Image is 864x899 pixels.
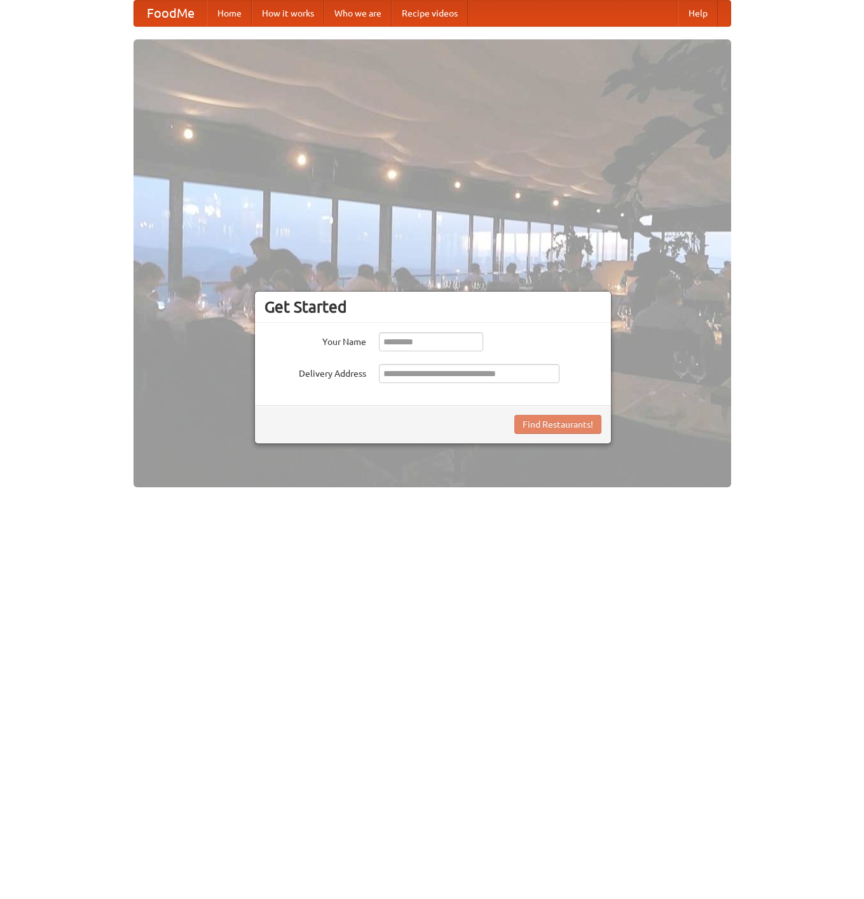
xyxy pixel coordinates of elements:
[252,1,324,26] a: How it works
[264,364,366,380] label: Delivery Address
[134,1,207,26] a: FoodMe
[264,332,366,348] label: Your Name
[514,415,601,434] button: Find Restaurants!
[264,297,601,316] h3: Get Started
[678,1,718,26] a: Help
[207,1,252,26] a: Home
[324,1,392,26] a: Who we are
[392,1,468,26] a: Recipe videos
